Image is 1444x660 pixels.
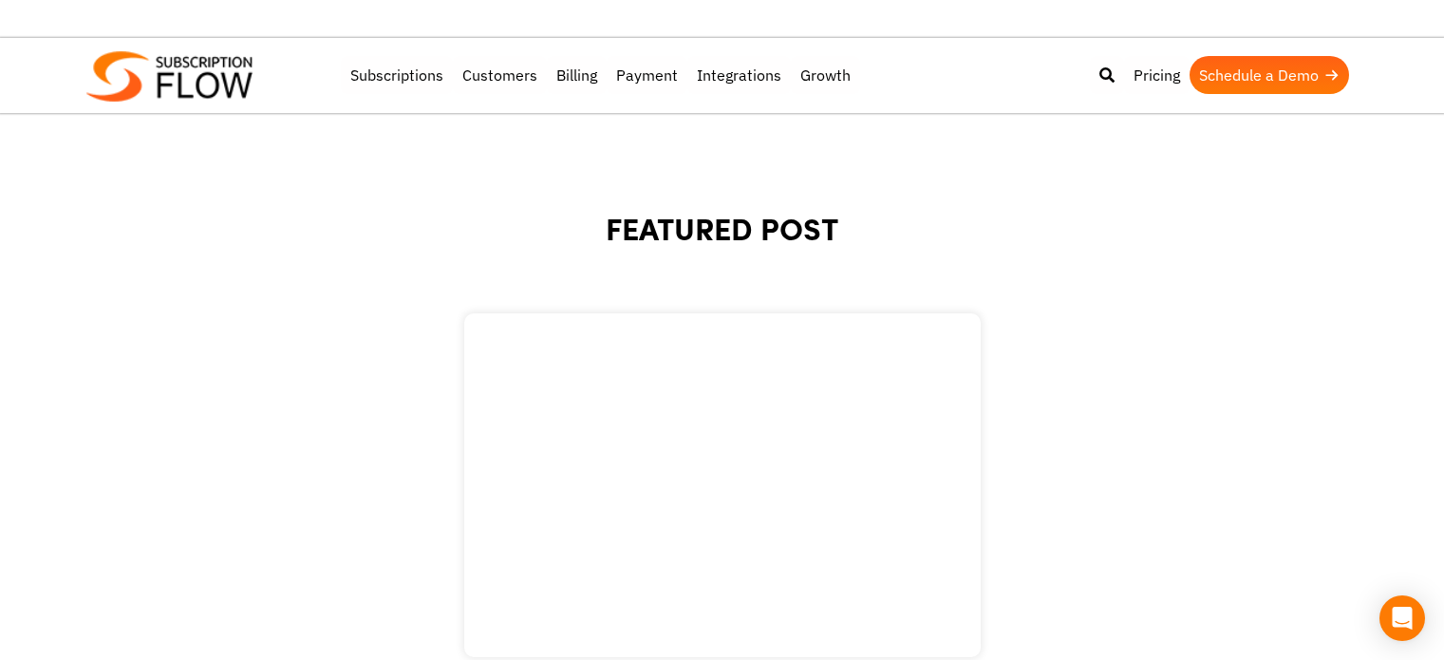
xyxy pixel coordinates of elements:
a: Billing [547,56,607,94]
a: Payment [607,56,687,94]
a: Subscriptions [341,56,453,94]
a: Growth [791,56,860,94]
a: Schedule a Demo [1190,56,1349,94]
img: Data Centers Billing Management [464,313,981,657]
a: Pricing [1124,56,1190,94]
h1: FEATURED POST [153,209,1292,294]
div: Open Intercom Messenger [1379,595,1425,641]
a: Customers [453,56,547,94]
img: Subscriptionflow [86,51,253,102]
a: Integrations [687,56,791,94]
